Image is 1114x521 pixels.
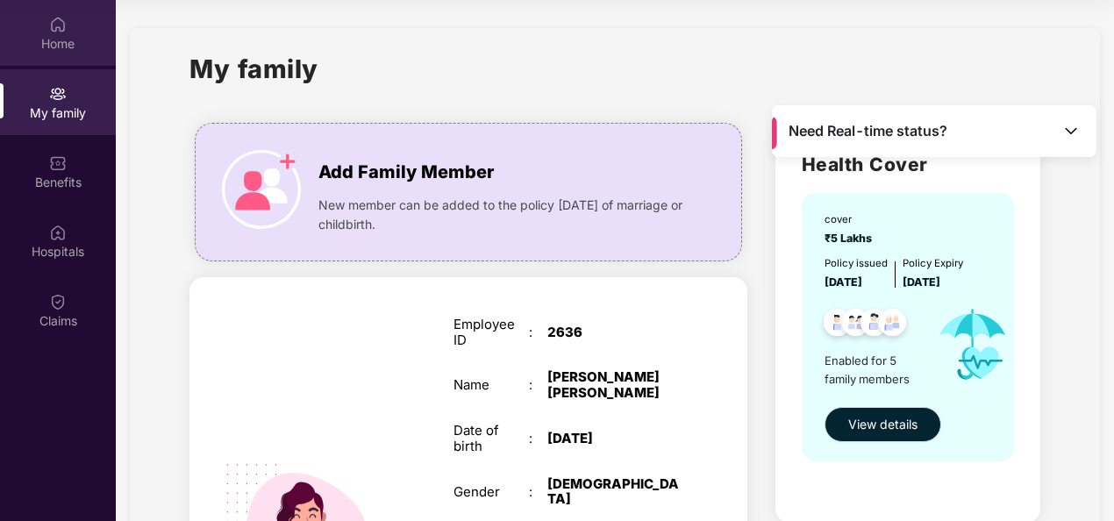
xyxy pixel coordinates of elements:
[834,303,877,346] img: svg+xml;base64,PHN2ZyB4bWxucz0iaHR0cDovL3d3dy53My5vcmcvMjAwMC9zdmciIHdpZHRoPSI0OC45MTUiIGhlaWdodD...
[49,224,67,241] img: svg+xml;base64,PHN2ZyBpZD0iSG9zcGl0YWxzIiB4bWxucz0iaHR0cDovL3d3dy53My5vcmcvMjAwMC9zdmciIHdpZHRoPS...
[848,415,918,434] span: View details
[49,293,67,310] img: svg+xml;base64,PHN2ZyBpZD0iQ2xhaW0iIHhtbG5zPSJodHRwOi8vd3d3LnczLm9yZy8yMDAwL3N2ZyIgd2lkdGg9IjIwIi...
[903,256,963,272] div: Policy Expiry
[453,423,529,454] div: Date of birth
[529,377,547,393] div: :
[318,196,688,234] span: New member can be added to the policy [DATE] of marriage or childbirth.
[547,476,679,508] div: [DEMOGRAPHIC_DATA]
[547,369,679,401] div: [PERSON_NAME] [PERSON_NAME]
[49,85,67,103] img: svg+xml;base64,PHN2ZyB3aWR0aD0iMjAiIGhlaWdodD0iMjAiIHZpZXdCb3g9IjAgMCAyMCAyMCIgZmlsbD0ibm9uZSIgeG...
[789,122,947,140] span: Need Real-time status?
[903,275,940,289] span: [DATE]
[825,232,877,245] span: ₹5 Lakhs
[547,325,679,340] div: 2636
[1062,122,1080,139] img: Toggle Icon
[453,377,529,393] div: Name
[547,431,679,446] div: [DATE]
[529,484,547,500] div: :
[49,154,67,172] img: svg+xml;base64,PHN2ZyBpZD0iQmVuZWZpdHMiIHhtbG5zPSJodHRwOi8vd3d3LnczLm9yZy8yMDAwL3N2ZyIgd2lkdGg9Ij...
[49,16,67,33] img: svg+xml;base64,PHN2ZyBpZD0iSG9tZSIgeG1sbnM9Imh0dHA6Ly93d3cudzMub3JnLzIwMDAvc3ZnIiB3aWR0aD0iMjAiIG...
[222,150,301,229] img: icon
[816,303,859,346] img: svg+xml;base64,PHN2ZyB4bWxucz0iaHR0cDovL3d3dy53My5vcmcvMjAwMC9zdmciIHdpZHRoPSI0OC45NDMiIGhlaWdodD...
[529,431,547,446] div: :
[453,484,529,500] div: Gender
[453,317,529,348] div: Employee ID
[853,303,896,346] img: svg+xml;base64,PHN2ZyB4bWxucz0iaHR0cDovL3d3dy53My5vcmcvMjAwMC9zdmciIHdpZHRoPSI0OC45NDMiIGhlaWdodD...
[318,159,494,186] span: Add Family Member
[825,352,924,388] span: Enabled for 5 family members
[825,275,862,289] span: [DATE]
[871,303,914,346] img: svg+xml;base64,PHN2ZyB4bWxucz0iaHR0cDovL3d3dy53My5vcmcvMjAwMC9zdmciIHdpZHRoPSI0OC45NDMiIGhlaWdodD...
[189,49,318,89] h1: My family
[802,150,1014,179] h2: Health Cover
[825,256,888,272] div: Policy issued
[825,212,877,228] div: cover
[825,407,941,442] button: View details
[924,291,1022,398] img: icon
[529,325,547,340] div: :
